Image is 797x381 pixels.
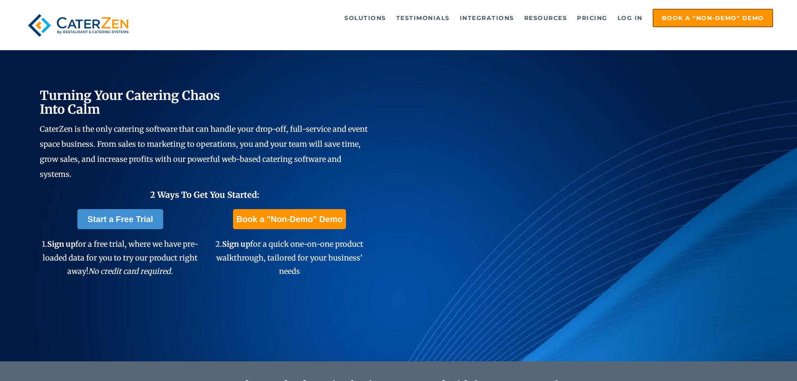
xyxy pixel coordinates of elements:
iframe: Help widget launcher [723,348,788,372]
span: 1. for a free trial, where we have pre-loaded data for you to try our product right away! [42,239,198,276]
a: Solutions [340,10,390,26]
span: CaterZen is the only catering software that can handle your drop-off, full-service and event spac... [40,124,368,179]
span: 2 Ways To Get You Started: [150,189,259,200]
span: 2. for a quick one-on-one product walkthrough, tailored for your business' needs [215,239,363,276]
a: Log in [613,10,647,26]
a: Integrations [456,10,518,26]
span: Turning Your Catering Chaos Into Calm [40,87,220,117]
span: Sign up [222,239,250,249]
a: Book a "Non-Demo" Demo [653,9,773,27]
a: Testimonials [392,10,454,26]
em: No credit card required. [88,266,173,276]
a: Start a Free Trial [77,209,163,229]
img: caterzen [24,9,133,42]
a: Pricing [573,10,612,26]
a: Resources [520,10,571,26]
a: Book a "Non-Demo" Demo [233,209,346,229]
div: Navigation Menu [152,9,773,27]
span: Sign up [47,239,75,249]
